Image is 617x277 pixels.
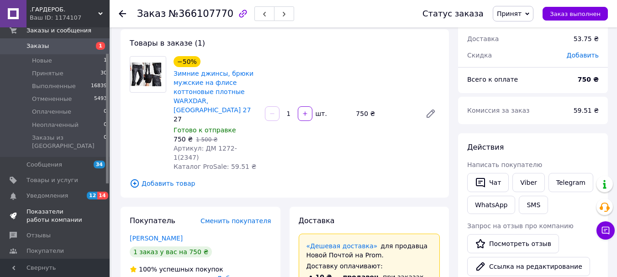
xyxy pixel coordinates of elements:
[467,234,559,253] a: Посмотреть отзыв
[26,42,49,50] span: Заказы
[32,134,104,150] span: Заказы из [GEOGRAPHIC_DATA]
[174,163,256,170] span: Каталог ProSale: 59.51 ₴
[352,107,418,120] div: 750 ₴
[26,208,84,224] span: Показатели работы компании
[26,231,51,240] span: Отзывы
[119,9,126,18] div: Вернуться назад
[94,161,105,168] span: 34
[299,216,335,225] span: Доставка
[87,192,97,199] span: 12
[174,70,253,114] a: Зимние джинсы, брюки мужские на флисе коттоновые плотные WARXDAR, [GEOGRAPHIC_DATA] 27
[130,216,175,225] span: Покупатель
[94,95,107,103] span: 5493
[32,121,79,129] span: Неоплаченный
[543,7,608,21] button: Заказ выполнен
[306,241,432,260] div: для продавца Новой Почтой на Prom.
[467,161,542,168] span: Написать покупателю
[174,115,258,124] div: 27
[91,82,107,90] span: 16839
[130,39,205,47] span: Товары в заказе (1)
[467,222,574,230] span: Запрос на отзыв про компанию
[130,178,440,188] span: Добавить товар
[26,26,91,35] span: Заказы и сообщения
[139,266,157,273] span: 100%
[169,8,233,19] span: №366107770
[130,63,166,86] img: Зимние джинсы, брюки мужские на флисе коттоновые плотные WARXDAR, Турция 27
[596,221,615,240] button: Чат с покупателем
[32,95,72,103] span: Отмененные
[467,173,509,192] button: Чат
[104,57,107,65] span: 1
[26,247,64,255] span: Покупатели
[104,121,107,129] span: 0
[467,196,515,214] a: WhatsApp
[497,10,522,17] span: Принят
[567,52,599,59] span: Добавить
[574,107,599,114] span: 59.51 ₴
[467,76,518,83] span: Всего к оплате
[32,57,52,65] span: Новые
[32,108,71,116] span: Оплаченные
[26,161,62,169] span: Сообщения
[512,173,544,192] a: Viber
[467,143,504,152] span: Действия
[96,42,105,50] span: 1
[467,35,499,42] span: Доставка
[578,76,599,83] b: 750 ₴
[26,176,78,184] span: Товары и услуги
[32,69,63,78] span: Принятые
[467,257,590,276] button: Ссылка на редактирование
[313,109,328,118] div: шт.
[467,107,530,114] span: Комиссия за заказ
[422,9,484,18] div: Статус заказа
[130,246,212,257] div: 1 заказ у вас на 750 ₴
[467,52,492,59] span: Скидка
[306,242,378,250] a: «Дешевая доставка»
[104,134,107,150] span: 0
[568,29,604,49] div: 53.75 ₴
[519,196,548,214] button: SMS
[200,217,271,225] span: Сменить покупателя
[26,192,68,200] span: Уведомления
[137,8,166,19] span: Заказ
[174,145,237,161] span: Артикул: ДМ 1272-1(2347)
[306,261,432,271] div: Доставку оплачивают:
[174,136,193,143] span: 750 ₴
[30,5,98,14] span: .ГАРДЕРОБ.
[174,126,236,134] span: Готово к отправке
[32,82,76,90] span: Выполненные
[100,69,107,78] span: 30
[30,14,110,22] div: Ваш ID: 1174107
[550,10,601,17] span: Заказ выполнен
[104,108,107,116] span: 0
[130,265,223,274] div: успешных покупок
[174,56,200,67] div: −50%
[97,192,108,199] span: 14
[130,235,183,242] a: [PERSON_NAME]
[196,136,217,143] span: 1 500 ₴
[548,173,593,192] a: Telegram
[422,105,440,123] a: Редактировать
